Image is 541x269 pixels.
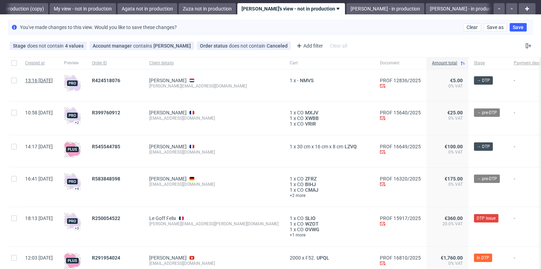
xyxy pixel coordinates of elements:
[426,3,504,14] a: [PERSON_NAME] - in production
[346,3,424,14] a: [PERSON_NAME] - in production
[297,182,304,187] span: CO
[153,43,191,49] div: [PERSON_NAME]
[237,3,345,14] a: [PERSON_NAME]'s view - not in production
[290,193,369,198] a: +2 more
[343,144,358,149] a: LZVQ
[149,215,176,221] a: Le Goff Felix
[450,78,463,83] span: €5.00
[305,255,315,261] span: F52.
[64,75,81,92] img: pro-icon.017ec5509f39f3e742e3.png
[64,213,81,229] img: pro-icon.017ec5509f39f3e742e3.png
[92,78,122,83] a: R424518076
[75,226,79,230] div: +3
[64,252,81,269] img: plus-icon.676465ae8f3a83198b3f.png
[380,255,421,261] a: PROF 16810/2025
[149,83,279,89] div: [PERSON_NAME][EMAIL_ADDRESS][DOMAIN_NAME]
[304,121,317,127] a: VRIR
[290,187,369,193] div: x
[380,78,421,83] a: PROF 12836/2025
[25,60,53,66] span: Created at
[64,141,81,158] img: plus-icon.676465ae8f3a83198b3f.png
[297,78,298,83] span: -
[432,60,457,66] span: Amount total
[290,182,293,187] span: 1
[290,144,369,149] div: x
[149,182,279,187] div: [EMAIL_ADDRESS][DOMAIN_NAME]
[487,25,504,30] span: Save as
[510,23,527,31] button: Save
[13,43,27,49] span: Stage
[149,176,187,182] a: [PERSON_NAME]
[304,221,320,227] a: WZOT
[474,60,503,66] span: Stage
[92,255,120,261] span: R291954024
[477,109,497,116] span: → pre-DTP
[297,121,304,127] span: CO
[432,261,463,266] span: 0% VAT
[200,43,229,49] span: Order status
[75,187,79,191] div: +4
[477,215,496,221] span: DTP Issue
[297,187,304,193] span: CO
[149,115,279,121] div: [EMAIL_ADDRESS][DOMAIN_NAME]
[25,176,53,182] span: 16:41 [DATE]
[432,83,463,89] span: 0% VAT
[92,215,120,221] span: R250054522
[445,176,463,182] span: €175.00
[290,221,369,227] div: x
[304,182,317,187] a: BIHJ
[92,60,138,66] span: Order ID
[149,60,279,66] span: Client details
[92,255,122,261] a: R291954024
[290,78,369,83] div: x
[290,60,369,66] span: Cart
[297,176,304,182] span: CO
[467,25,478,30] span: Clear
[92,110,120,115] span: R399760912
[290,215,293,221] span: 1
[304,176,318,182] a: ZFRZ
[290,144,293,149] span: 1
[290,255,369,261] div: x
[445,215,463,221] span: €360.00
[117,3,177,14] a: Agata not in production
[64,107,81,124] img: pro-icon.017ec5509f39f3e742e3.png
[477,143,490,150] span: → DTP
[65,43,84,49] div: 4 values
[290,227,293,232] span: 1
[304,215,317,221] a: SLIO
[267,43,288,49] div: Canceled
[25,110,53,115] span: 10:58 [DATE]
[20,24,177,31] p: You've made changes to this view. Would you like to save these changes?
[92,176,122,182] a: R583848598
[297,227,304,232] span: CO
[447,110,463,115] span: €25.00
[179,3,236,14] a: Zuza not in production
[304,110,320,115] span: MXJV
[297,110,304,115] span: CO
[27,43,65,49] span: does not contain
[432,149,463,155] span: 0% VAT
[304,227,321,232] span: OVWG
[304,187,320,193] a: CMAJ
[290,115,369,121] div: x
[93,43,133,49] span: Account manager
[380,215,421,221] a: PROF 15917/2025
[290,78,293,83] span: 1
[315,255,331,261] a: UPQL
[149,261,279,266] div: [EMAIL_ADDRESS][DOMAIN_NAME]
[304,115,320,121] span: XWBB
[380,176,421,182] a: PROF 16320/2025
[441,255,463,261] span: €1,760.00
[432,221,463,227] span: 20.0% VAT
[297,221,304,227] span: CO
[297,215,304,221] span: CO
[290,121,293,127] span: 1
[290,187,293,193] span: 1
[92,78,120,83] span: R424518076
